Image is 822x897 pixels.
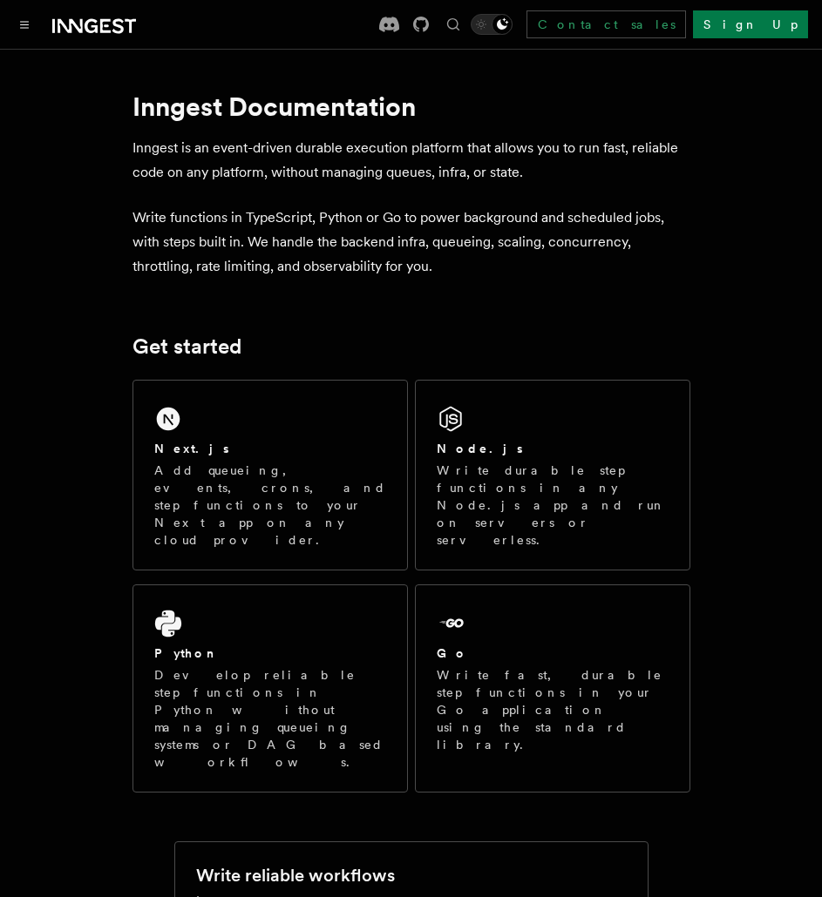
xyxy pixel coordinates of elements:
[132,334,241,359] a: Get started
[132,136,690,185] p: Inngest is an event-driven durable execution platform that allows you to run fast, reliable code ...
[154,644,219,662] h2: Python
[415,380,690,570] a: Node.jsWrite durable step functions in any Node.js app and run on servers or serverless.
[443,14,464,35] button: Find something...
[154,440,229,457] h2: Next.js
[437,666,669,753] p: Write fast, durable step functions in your Go application using the standard library.
[196,863,395,887] h2: Write reliable workflows
[437,644,468,662] h2: Go
[14,14,35,35] button: Toggle navigation
[693,10,808,38] a: Sign Up
[132,584,408,792] a: PythonDevelop reliable step functions in Python without managing queueing systems or DAG based wo...
[154,462,386,549] p: Add queueing, events, crons, and step functions to your Next app on any cloud provider.
[132,91,690,122] h1: Inngest Documentation
[437,462,669,549] p: Write durable step functions in any Node.js app and run on servers or serverless.
[154,666,386,771] p: Develop reliable step functions in Python without managing queueing systems or DAG based workflows.
[132,206,690,279] p: Write functions in TypeScript, Python or Go to power background and scheduled jobs, with steps bu...
[437,440,523,457] h2: Node.js
[471,14,513,35] button: Toggle dark mode
[526,10,686,38] a: Contact sales
[415,584,690,792] a: GoWrite fast, durable step functions in your Go application using the standard library.
[132,380,408,570] a: Next.jsAdd queueing, events, crons, and step functions to your Next app on any cloud provider.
